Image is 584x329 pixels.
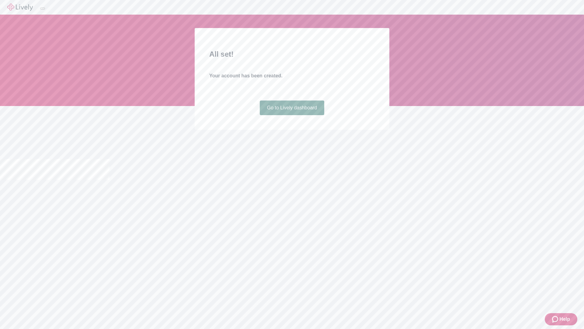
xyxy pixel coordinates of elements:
[7,4,33,11] img: Lively
[40,8,45,9] button: Log out
[209,49,375,60] h2: All set!
[545,313,577,325] button: Zendesk support iconHelp
[559,316,570,323] span: Help
[552,316,559,323] svg: Zendesk support icon
[209,72,375,80] h4: Your account has been created.
[260,101,325,115] a: Go to Lively dashboard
